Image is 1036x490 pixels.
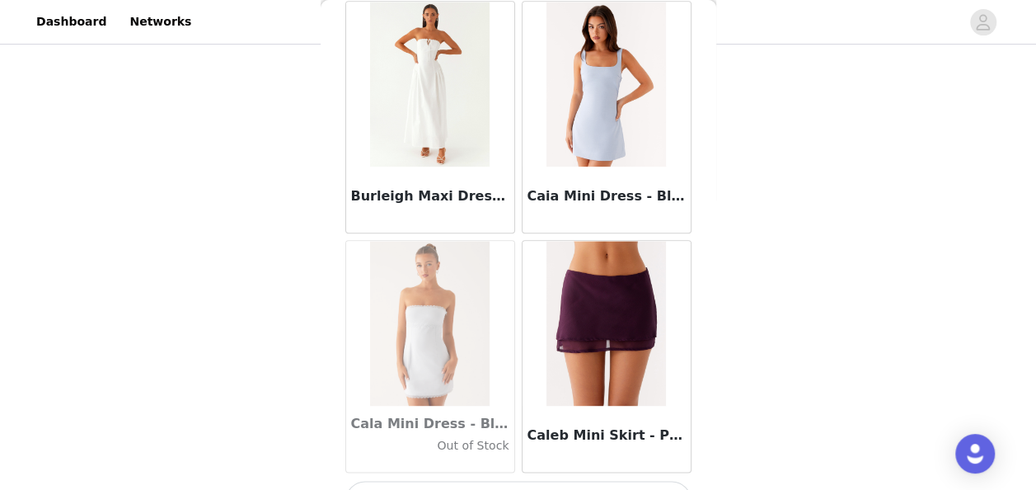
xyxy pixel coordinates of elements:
h3: Caia Mini Dress - Blue [527,186,686,206]
a: Networks [120,3,201,40]
h3: Cala Mini Dress - Blue [351,414,509,434]
div: avatar [975,9,991,35]
h4: Out of Stock [351,437,509,455]
div: Open Intercom Messenger [955,434,995,474]
img: Caia Mini Dress - Blue [546,2,666,167]
a: Dashboard [26,3,116,40]
h3: Caleb Mini Skirt - Plum [527,426,686,445]
h3: Burleigh Maxi Dress - Ivory [351,186,509,206]
img: Cala Mini Dress - Blue [370,241,490,406]
img: Burleigh Maxi Dress - Ivory [370,2,490,167]
img: Caleb Mini Skirt - Plum [546,241,666,406]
